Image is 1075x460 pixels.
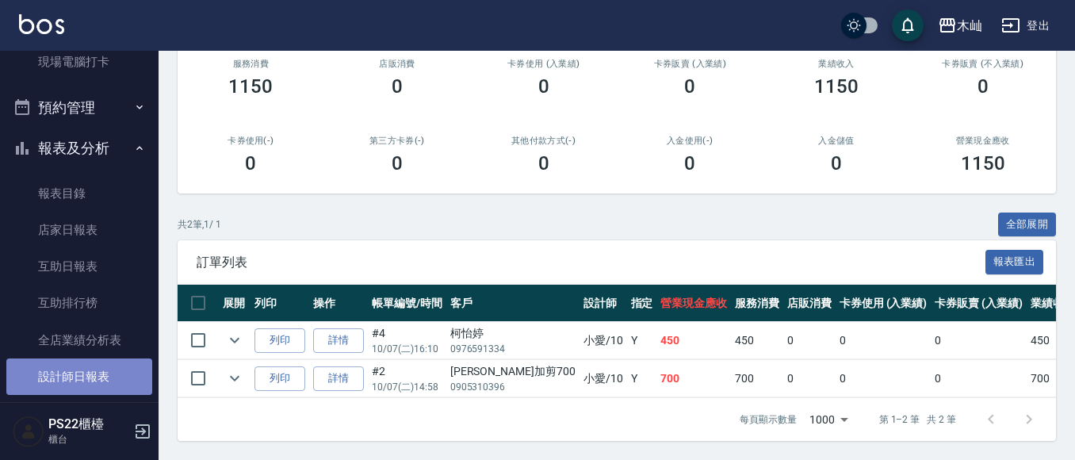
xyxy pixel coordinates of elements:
th: 展開 [219,285,251,322]
p: 共 2 筆, 1 / 1 [178,217,221,232]
td: 700 [731,360,783,397]
td: 小愛 /10 [580,322,627,359]
h2: 業績收入 [782,59,891,69]
button: expand row [223,366,247,390]
div: 木屾 [957,16,982,36]
h2: 卡券使用 (入業績) [489,59,598,69]
th: 列印 [251,285,309,322]
h2: 入金使用(-) [636,136,744,146]
button: 列印 [254,328,305,353]
button: 報表及分析 [6,128,152,169]
h3: 0 [245,152,256,174]
h2: 營業現金應收 [928,136,1037,146]
p: 櫃台 [48,432,129,447]
td: 0 [931,322,1027,359]
th: 服務消費 [731,285,783,322]
button: 全部展開 [998,213,1057,237]
th: 帳單編號/時間 [368,285,446,322]
div: [PERSON_NAME]加剪700 [450,363,576,380]
p: 每頁顯示數量 [740,412,797,427]
td: 小愛 /10 [580,360,627,397]
th: 營業現金應收 [656,285,731,322]
a: 詳情 [313,366,364,391]
button: 木屾 [932,10,989,42]
a: 設計師業績分析表 [6,395,152,431]
td: 450 [656,322,731,359]
a: 詳情 [313,328,364,353]
h2: 第三方卡券(-) [343,136,452,146]
h3: 0 [831,152,842,174]
h3: 1150 [961,152,1005,174]
span: 訂單列表 [197,255,985,270]
a: 店家日報表 [6,212,152,248]
a: 現場電腦打卡 [6,44,152,80]
a: 全店業績分析表 [6,322,152,358]
td: 0 [931,360,1027,397]
h3: 0 [684,75,695,98]
p: 10/07 (二) 16:10 [372,342,442,356]
button: 預約管理 [6,87,152,128]
th: 設計師 [580,285,627,322]
a: 報表匯出 [985,254,1044,269]
td: 0 [836,360,932,397]
h3: 0 [977,75,989,98]
a: 互助排行榜 [6,285,152,321]
h2: 店販消費 [343,59,452,69]
button: 登出 [995,11,1056,40]
h2: 卡券使用(-) [197,136,305,146]
h3: 0 [684,152,695,174]
td: #2 [368,360,446,397]
th: 店販消費 [783,285,836,322]
div: 1000 [803,398,854,441]
h3: 0 [538,75,549,98]
th: 卡券使用 (入業績) [836,285,932,322]
p: 0976591334 [450,342,576,356]
th: 指定 [627,285,657,322]
td: Y [627,360,657,397]
button: expand row [223,328,247,352]
td: Y [627,322,657,359]
h3: 0 [538,152,549,174]
h5: PS22櫃檯 [48,416,129,432]
h3: 0 [392,152,403,174]
td: 450 [731,322,783,359]
img: Person [13,416,44,447]
h2: 其他付款方式(-) [489,136,598,146]
td: 700 [656,360,731,397]
a: 設計師日報表 [6,358,152,395]
a: 互助日報表 [6,248,152,285]
h2: 入金儲值 [782,136,891,146]
p: 第 1–2 筆 共 2 筆 [879,412,956,427]
td: #4 [368,322,446,359]
button: 報表匯出 [985,250,1044,274]
td: 0 [783,360,836,397]
button: 列印 [254,366,305,391]
h3: 服務消費 [197,59,305,69]
h2: 卡券販賣 (不入業績) [928,59,1037,69]
h3: 0 [392,75,403,98]
td: 0 [783,322,836,359]
h2: 卡券販賣 (入業績) [636,59,744,69]
h3: 1150 [814,75,859,98]
td: 0 [836,322,932,359]
button: save [892,10,924,41]
h3: 1150 [228,75,273,98]
th: 操作 [309,285,368,322]
p: 0905310396 [450,380,576,394]
img: Logo [19,14,64,34]
th: 卡券販賣 (入業績) [931,285,1027,322]
p: 10/07 (二) 14:58 [372,380,442,394]
a: 報表目錄 [6,175,152,212]
div: 柯怡婷 [450,325,576,342]
th: 客戶 [446,285,580,322]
